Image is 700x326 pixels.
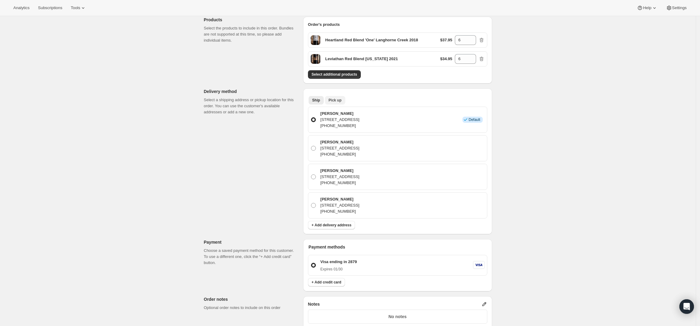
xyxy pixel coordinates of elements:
p: [PERSON_NAME] [320,139,360,145]
p: $37.95 [440,37,452,43]
p: Leviathan Red Blend [US_STATE] 2021 [325,56,398,62]
p: Choose a saved payment method for this customer. To use a different one, click the “+ Add credit ... [204,248,298,266]
p: Optional order notes to include on this order [204,305,298,311]
span: Default Title [311,54,320,64]
p: Payment [204,239,298,245]
span: Select additional products [312,72,357,77]
p: Heartland Red Blend 'One' Langhorne Creek 2018 [325,37,418,43]
p: $34.95 [440,56,452,62]
p: [PHONE_NUMBER] [320,151,360,157]
p: [STREET_ADDRESS] [320,202,360,208]
p: [PHONE_NUMBER] [320,123,360,129]
p: [STREET_ADDRESS] [320,117,360,123]
p: Select the products to include in this order. Bundles are not supported at this time, so please a... [204,25,298,43]
span: Default Title [311,35,320,45]
p: Payment methods [309,244,487,250]
p: [PERSON_NAME] [320,111,360,117]
button: Subscriptions [34,4,66,12]
span: Settings [672,5,687,10]
p: [PHONE_NUMBER] [320,208,360,214]
span: Default [468,117,480,122]
p: No notes [312,314,483,320]
span: Ship [312,98,320,103]
span: Pick up [329,98,342,103]
p: [PERSON_NAME] [320,196,360,202]
p: Products [204,17,298,23]
button: + Add credit card [308,278,345,287]
span: Tools [71,5,80,10]
p: [PERSON_NAME] [320,168,360,174]
span: Analytics [13,5,29,10]
button: Analytics [10,4,33,12]
button: Select additional products [308,70,361,79]
p: [STREET_ADDRESS] [320,174,360,180]
p: Visa ending in 2879 [320,259,357,265]
div: Open Intercom Messenger [679,299,694,314]
button: Settings [662,4,690,12]
p: Delivery method [204,88,298,94]
span: + Add credit card [312,280,341,285]
button: Help [633,4,661,12]
p: Select a shipping address or pickup location for this order. You can use the customer's available... [204,97,298,115]
button: + Add delivery address [308,221,355,229]
p: Expires 01/30 [320,267,357,272]
span: Order's products [308,22,340,27]
span: Subscriptions [38,5,62,10]
span: Help [643,5,651,10]
p: [PHONE_NUMBER] [320,180,360,186]
p: Order notes [204,296,298,302]
span: + Add delivery address [312,223,351,228]
button: Tools [67,4,90,12]
p: [STREET_ADDRESS] [320,145,360,151]
span: Notes [308,301,320,307]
